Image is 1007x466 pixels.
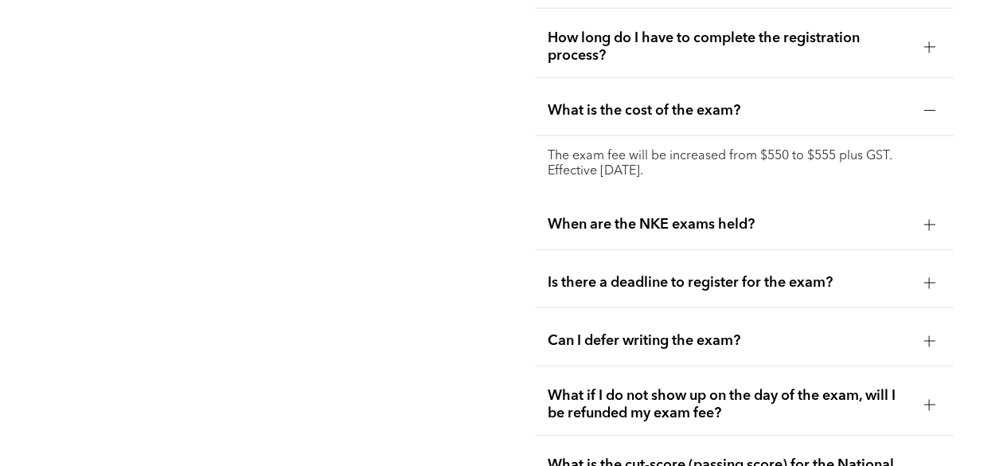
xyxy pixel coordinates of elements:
span: Is there a deadline to register for the exam? [548,274,911,292]
span: Can I defer writing the exam? [548,332,911,350]
p: The exam fee will be increased from $550 to $555 plus GST. Effective [DATE]. [548,149,942,179]
span: What is the cost of the exam? [548,102,911,119]
span: How long do I have to complete the registration process? [548,29,911,65]
span: What if I do not show up on the day of the exam, will I be refunded my exam fee? [548,387,911,422]
span: When are the NKE exams held? [548,216,911,233]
